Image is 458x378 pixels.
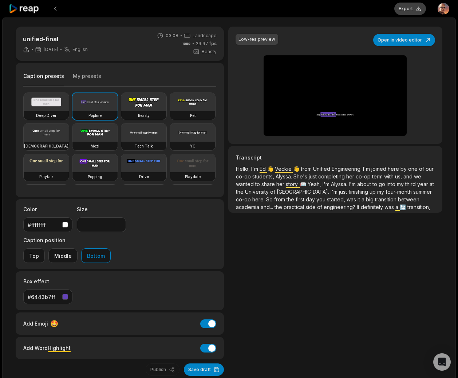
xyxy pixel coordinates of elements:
span: So [266,196,274,202]
h3: Popline [88,113,102,118]
div: #ffffffff [28,221,59,229]
span: by [400,166,408,172]
button: #ffffffff [23,217,72,232]
div: #6443b7ff [28,293,59,301]
span: story. [286,181,300,187]
button: My presets [73,72,101,86]
h3: Playfair [39,174,53,180]
span: finishing [348,189,370,195]
span: from [274,196,287,202]
span: Alyssa. [331,181,349,187]
span: into [387,181,397,187]
span: year [417,181,430,187]
span: [GEOGRAPHIC_DATA]. [277,189,331,195]
span: us, [395,173,403,180]
span: academia [236,204,261,210]
label: Caption position [23,236,111,244]
div: Low-res preview [238,36,275,43]
label: Box effect [23,277,72,285]
span: her [276,181,286,187]
button: Publish [146,363,179,376]
span: co-op [356,173,372,180]
button: Top [23,248,45,263]
span: I'm [363,166,371,172]
span: English [72,47,88,52]
span: I'm [323,181,331,187]
span: fps [209,41,217,46]
span: my [397,181,405,187]
button: Export [394,3,426,15]
span: third [405,181,417,187]
span: a [395,204,400,210]
span: Engineering. [332,166,363,172]
span: Add Emoji [23,320,48,327]
span: it [358,196,362,202]
button: Caption presets [23,72,64,87]
span: 03:08 [166,32,178,39]
h3: YC [190,143,196,149]
span: was [347,196,358,202]
button: #6443b7ff [23,290,72,304]
p: 👋 👋 📖 🔄 📚 🎉 ⚡️ ⚡️ 🌟 🌟 👏 [236,165,435,211]
p: unified-final [23,35,88,43]
span: about [357,181,372,187]
button: Open in video editor [373,34,435,46]
span: our [426,166,434,172]
span: Ed [260,166,267,172]
h3: Playdate [185,174,201,180]
button: Middle [48,248,78,263]
span: a [362,196,366,202]
span: and [403,173,414,180]
span: Veckie [275,166,293,172]
span: Yeah, [308,181,323,187]
span: the [275,204,284,210]
span: here. [252,196,266,202]
span: of [317,204,324,210]
span: completing [318,173,346,180]
h3: Tech Talk [135,143,153,149]
span: just [339,189,348,195]
span: practical [284,204,305,210]
span: share [261,181,276,187]
span: Beasty [202,48,217,55]
span: one [408,166,419,172]
span: [DATE] [44,47,58,52]
span: side [305,204,317,210]
span: summer [413,189,432,195]
span: 29.97 [196,40,217,47]
span: joined [371,166,388,172]
span: Hello, [236,166,251,172]
span: co-op [236,196,252,202]
span: Unified [313,166,332,172]
span: Landscape [193,32,217,39]
span: Alyssa. [276,173,293,180]
button: Save draft [184,363,224,376]
label: Color [23,205,72,213]
span: definitely [361,204,384,210]
span: engineering? [324,204,357,210]
span: and... [261,204,275,210]
span: I'm [331,189,339,195]
span: was [384,204,395,210]
span: wanted [236,181,255,187]
h3: Drive [139,174,149,180]
span: of [419,166,426,172]
span: with [384,173,395,180]
span: She's [293,173,309,180]
span: I'm [349,181,357,187]
span: started, [327,196,347,202]
button: Bottom [81,248,111,263]
h3: Transcript [236,154,435,161]
span: It [357,204,361,210]
span: between [398,196,419,202]
span: to [255,181,261,187]
span: the [236,189,245,195]
h3: Beasty [138,113,150,118]
span: 🤩 [50,319,58,328]
span: at [430,181,434,187]
span: from [301,166,313,172]
span: here [388,166,400,172]
span: Highlight [48,345,71,351]
span: term [372,173,384,180]
span: co-op [236,173,252,180]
